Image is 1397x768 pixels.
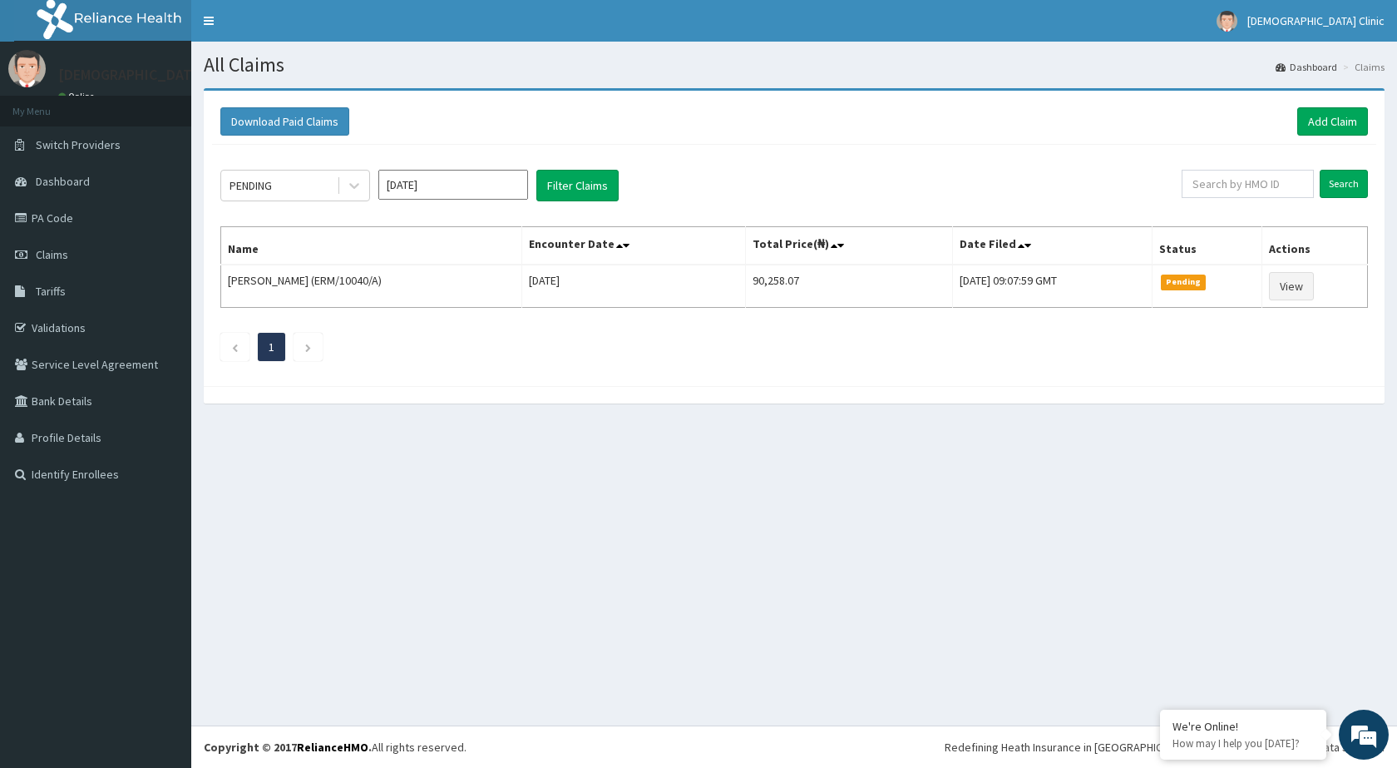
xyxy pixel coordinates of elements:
footer: All rights reserved. [191,726,1397,768]
p: [DEMOGRAPHIC_DATA] Clinic [58,67,244,82]
div: We're Online! [1172,719,1314,734]
td: [DATE] 09:07:59 GMT [952,265,1152,308]
span: Dashboard [36,174,90,189]
a: Online [58,91,98,102]
span: Pending [1161,275,1207,290]
th: Status [1152,227,1261,265]
td: 90,258.07 [745,265,952,308]
th: Actions [1261,227,1367,265]
span: Claims [36,247,68,262]
button: Download Paid Claims [220,107,349,136]
a: Page 1 is your current page [269,339,274,354]
a: Next page [304,339,312,354]
a: Add Claim [1297,107,1368,136]
td: [PERSON_NAME] (ERM/10040/A) [221,265,522,308]
th: Name [221,227,522,265]
th: Total Price(₦) [745,227,952,265]
input: Select Month and Year [378,170,528,200]
td: [DATE] [521,265,745,308]
div: PENDING [230,177,272,194]
div: Redefining Heath Insurance in [GEOGRAPHIC_DATA] using Telemedicine and Data Science! [945,739,1385,756]
strong: Copyright © 2017 . [204,740,372,755]
th: Date Filed [952,227,1152,265]
span: Tariffs [36,284,66,299]
th: Encounter Date [521,227,745,265]
li: Claims [1339,60,1385,74]
button: Filter Claims [536,170,619,201]
img: User Image [1217,11,1237,32]
a: View [1269,272,1314,300]
a: Dashboard [1276,60,1337,74]
span: [DEMOGRAPHIC_DATA] Clinic [1247,13,1385,28]
input: Search by HMO ID [1182,170,1314,198]
a: Previous page [231,339,239,354]
a: RelianceHMO [297,740,368,755]
p: How may I help you today? [1172,736,1314,751]
input: Search [1320,170,1368,198]
img: User Image [8,50,46,87]
span: Switch Providers [36,137,121,152]
h1: All Claims [204,54,1385,76]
